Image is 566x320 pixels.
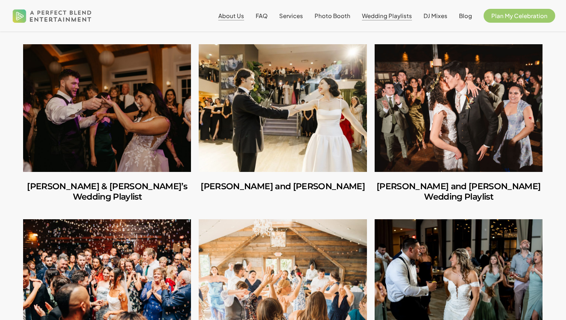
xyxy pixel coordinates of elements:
a: Carlos and Olivia [199,44,367,172]
span: Blog [459,12,472,19]
a: Carlos and Olivia [199,172,367,201]
img: A Perfect Blend Entertainment [11,3,94,28]
a: FAQ [256,13,268,19]
a: Photo Booth [315,13,350,19]
a: Services [279,13,303,19]
span: Services [279,12,303,19]
a: Blog [459,13,472,19]
span: FAQ [256,12,268,19]
a: DJ Mixes [424,13,447,19]
a: Amber and Cooper’s Wedding Playlist [375,172,543,212]
a: Amber and Cooper’s Wedding Playlist [375,44,543,172]
span: Wedding Playlists [362,12,412,19]
span: Photo Booth [315,12,350,19]
a: Wedding Playlists [362,13,412,19]
span: DJ Mixes [424,12,447,19]
a: Plan My Celebration [484,13,555,19]
span: Plan My Celebration [491,12,548,19]
a: Richard & Carly’s Wedding Playlist [23,172,191,212]
a: About Us [218,13,244,19]
a: Richard & Carly’s Wedding Playlist [23,44,191,172]
span: About Us [218,12,244,19]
